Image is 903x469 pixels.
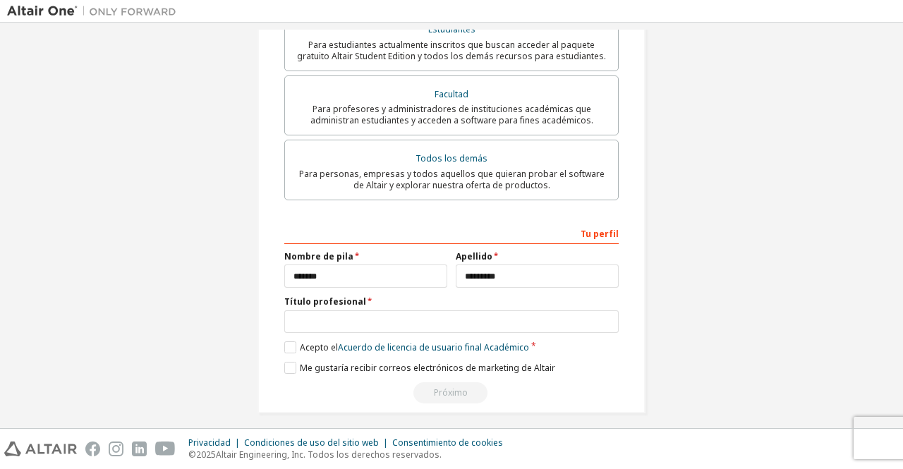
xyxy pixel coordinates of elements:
[188,437,231,449] font: Privacidad
[196,449,216,461] font: 2025
[188,449,196,461] font: ©
[284,296,366,307] font: Título profesional
[299,168,605,191] font: Para personas, empresas y todos aquellos que quieran probar el software de Altair y explorar nues...
[244,437,379,449] font: Condiciones de uso del sitio web
[300,362,555,374] font: Me gustaría recibir correos electrónicos de marketing de Altair
[109,441,123,456] img: instagram.svg
[416,152,487,164] font: Todos los demás
[300,341,338,353] font: Acepto el
[456,250,492,262] font: Apellido
[216,449,442,461] font: Altair Engineering, Inc. Todos los derechos reservados.
[85,441,100,456] img: facebook.svg
[310,103,593,126] font: Para profesores y administradores de instituciones académicas que administran estudiantes y acced...
[338,341,482,353] font: Acuerdo de licencia de usuario final
[392,437,503,449] font: Consentimiento de cookies
[132,441,147,456] img: linkedin.svg
[428,23,475,35] font: Estudiantes
[4,441,77,456] img: altair_logo.svg
[581,228,619,240] font: Tu perfil
[435,88,468,100] font: Facultad
[7,4,183,18] img: Altair Uno
[297,39,606,62] font: Para estudiantes actualmente inscritos que buscan acceder al paquete gratuito Altair Student Edit...
[155,441,176,456] img: youtube.svg
[284,250,353,262] font: Nombre de pila
[484,341,529,353] font: Académico
[284,382,619,403] div: Lea y acepte el EULA para continuar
